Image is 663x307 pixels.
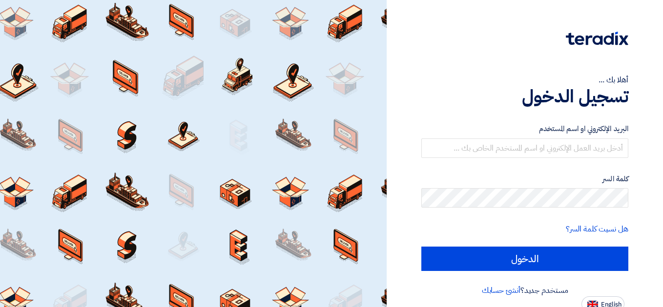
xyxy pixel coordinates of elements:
[566,32,628,45] img: Teradix logo
[421,74,628,86] div: أهلا بك ...
[421,86,628,107] h1: تسجيل الدخول
[421,285,628,296] div: مستخدم جديد؟
[421,123,628,134] label: البريد الإلكتروني او اسم المستخدم
[421,247,628,271] input: الدخول
[421,173,628,185] label: كلمة السر
[566,223,628,235] a: هل نسيت كلمة السر؟
[482,285,520,296] a: أنشئ حسابك
[421,138,628,158] input: أدخل بريد العمل الإلكتروني او اسم المستخدم الخاص بك ...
